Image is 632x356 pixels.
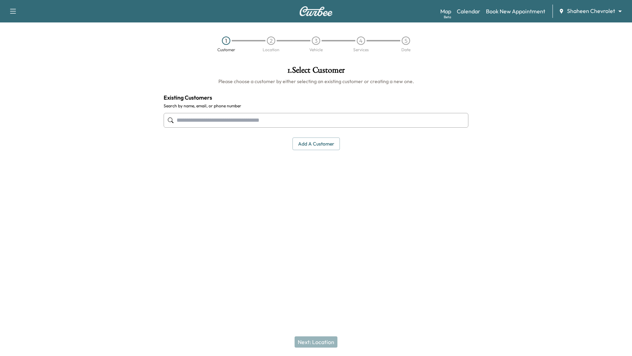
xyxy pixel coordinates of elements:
[217,48,235,52] div: Customer
[164,93,468,102] h4: Existing Customers
[164,66,468,78] h1: 1 . Select Customer
[440,7,451,15] a: MapBeta
[299,6,333,16] img: Curbee Logo
[444,14,451,20] div: Beta
[357,36,365,45] div: 4
[402,36,410,45] div: 5
[567,7,615,15] span: Shaheen Chevrolet
[401,48,410,52] div: Date
[164,103,468,109] label: Search by name, email, or phone number
[263,48,279,52] div: Location
[267,36,275,45] div: 2
[353,48,369,52] div: Services
[222,36,230,45] div: 1
[164,78,468,85] h6: Please choose a customer by either selecting an existing customer or creating a new one.
[457,7,480,15] a: Calendar
[486,7,545,15] a: Book New Appointment
[312,36,320,45] div: 3
[309,48,323,52] div: Vehicle
[292,137,340,150] button: Add a customer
